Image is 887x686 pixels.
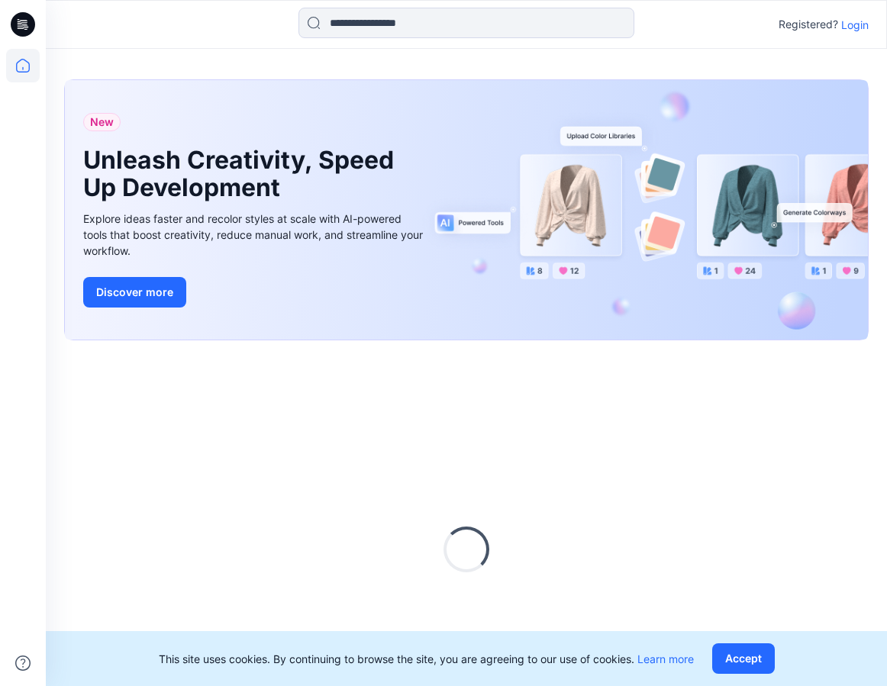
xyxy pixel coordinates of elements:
[83,277,427,308] a: Discover more
[159,651,694,667] p: This site uses cookies. By continuing to browse the site, you are agreeing to our use of cookies.
[637,652,694,665] a: Learn more
[90,113,114,131] span: New
[712,643,775,674] button: Accept
[83,147,404,201] h1: Unleash Creativity, Speed Up Development
[841,17,869,33] p: Login
[83,211,427,259] div: Explore ideas faster and recolor styles at scale with AI-powered tools that boost creativity, red...
[779,15,838,34] p: Registered?
[83,277,186,308] button: Discover more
